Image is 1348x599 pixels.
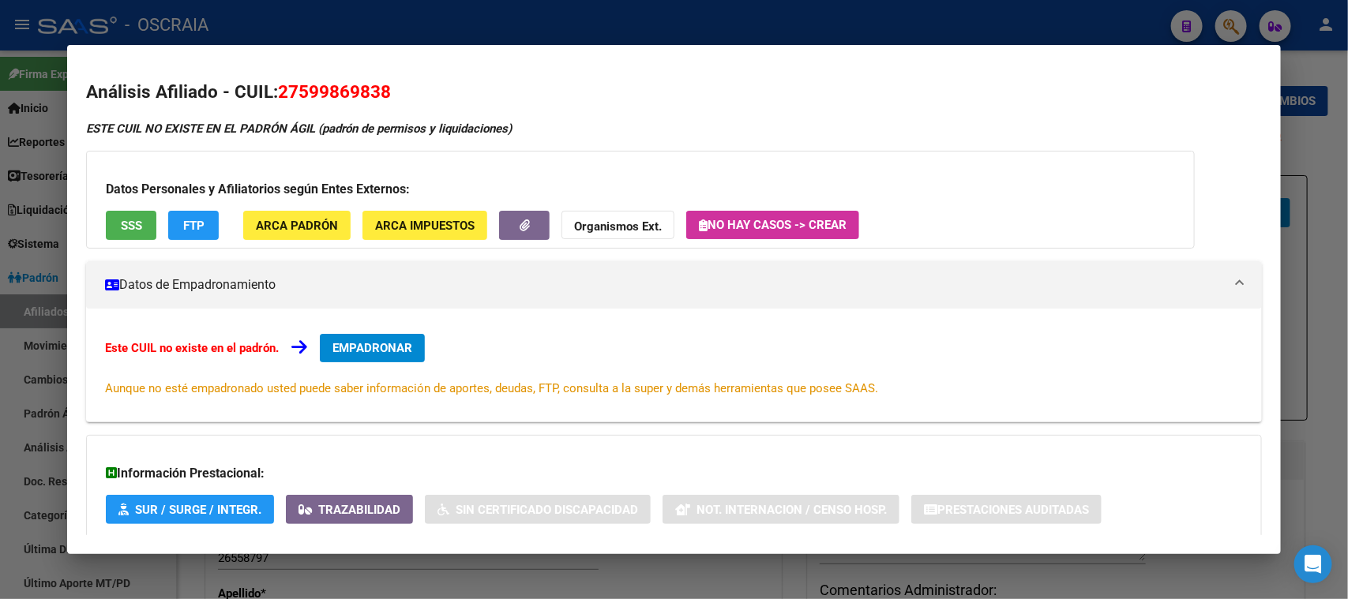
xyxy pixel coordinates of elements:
[456,503,638,517] span: Sin Certificado Discapacidad
[425,495,651,524] button: Sin Certificado Discapacidad
[375,219,475,233] span: ARCA Impuestos
[105,275,1223,294] mat-panel-title: Datos de Empadronamiento
[256,219,338,233] span: ARCA Padrón
[278,81,391,102] span: 27599869838
[183,219,205,233] span: FTP
[286,495,413,524] button: Trazabilidad
[318,503,400,517] span: Trazabilidad
[243,211,351,240] button: ARCA Padrón
[320,334,425,362] button: EMPADRONAR
[86,309,1261,422] div: Datos de Empadronamiento
[135,503,261,517] span: SUR / SURGE / INTEGR.
[686,211,859,239] button: No hay casos -> Crear
[106,211,156,240] button: SSS
[1294,545,1332,583] div: Open Intercom Messenger
[86,122,512,136] strong: ESTE CUIL NO EXISTE EN EL PADRÓN ÁGIL (padrón de permisos y liquidaciones)
[105,381,878,395] span: Aunque no esté empadronado usted puede saber información de aportes, deudas, FTP, consulta a la s...
[105,341,279,355] strong: Este CUIL no existe en el padrón.
[121,219,142,233] span: SSS
[574,219,662,234] strong: Organismos Ext.
[663,495,899,524] button: Not. Internacion / Censo Hosp.
[86,261,1261,309] mat-expansion-panel-header: Datos de Empadronamiento
[106,464,1241,483] h3: Información Prestacional:
[911,495,1102,524] button: Prestaciones Auditadas
[561,211,674,240] button: Organismos Ext.
[362,211,487,240] button: ARCA Impuestos
[937,503,1089,517] span: Prestaciones Auditadas
[106,495,274,524] button: SUR / SURGE / INTEGR.
[697,503,887,517] span: Not. Internacion / Censo Hosp.
[86,79,1261,106] h2: Análisis Afiliado - CUIL:
[106,180,1175,199] h3: Datos Personales y Afiliatorios según Entes Externos:
[332,341,412,355] span: EMPADRONAR
[699,218,847,232] span: No hay casos -> Crear
[168,211,219,240] button: FTP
